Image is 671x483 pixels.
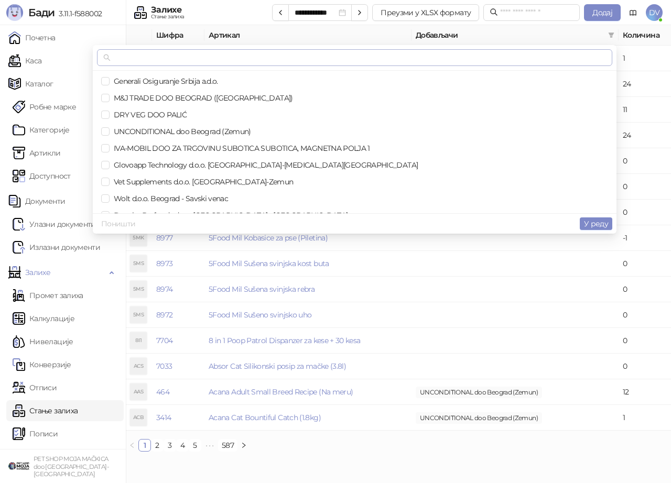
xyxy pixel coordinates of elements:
[237,439,250,452] li: Следећа страна
[130,409,147,426] div: ACB
[619,46,671,71] td: 1
[241,442,247,448] span: right
[189,439,201,452] li: 5
[13,308,74,329] a: Калкулације
[209,284,315,294] a: 5Food Mil Sušena svinjska rebra
[28,6,55,19] span: Бади
[13,354,71,375] a: Конверзије
[209,310,311,320] a: 5Food Mil Sušeno svinjsko uho
[619,71,671,97] td: 24
[619,25,671,46] th: Количина
[584,219,608,228] span: У реду
[110,76,218,86] span: Generali Osiguranje Srbija a.d.o.
[110,127,251,136] span: UNCONDITIONAL doo Beograd (Zemun)
[130,306,147,323] div: 5MS
[218,439,237,452] li: 587
[209,361,346,371] a: Absor Cat Silikonski posip za mačke (3.8l)
[156,387,169,397] a: 464
[55,9,102,18] span: 3.11.1-f588002
[13,377,57,398] a: Отписи
[619,148,671,174] td: 0
[204,379,412,405] td: Acana Adult Small Breed Recipe (Na meru)
[25,73,53,94] span: Каталог
[103,54,111,61] span: search
[130,332,147,349] div: 8I1
[219,440,237,451] a: 587
[130,383,147,400] div: AAS
[606,27,616,43] span: filter
[129,442,135,448] span: left
[151,6,184,14] div: Залихе
[619,379,671,405] td: 12
[97,217,140,230] button: Поништи
[646,4,663,21] span: DV
[13,96,76,117] a: Робне марке
[13,214,96,235] a: Ulazni dokumentiУлазни документи
[8,27,56,48] a: Почетна
[204,354,412,379] td: Absor Cat Silikonski posip za mačke (3.8l)
[204,225,412,251] td: 5Food Mil Kobasice za pse (Piletina)
[110,160,418,170] span: Glovoapp Technology d.o.o. [GEOGRAPHIC_DATA]-[MEDICAL_DATA][GEOGRAPHIC_DATA]
[34,455,109,478] small: PET SHOP MOJA MAČKICA doo [GEOGRAPHIC_DATA]-[GEOGRAPHIC_DATA]
[13,446,69,467] a: КЕП књига
[176,439,189,452] li: 4
[608,32,614,38] span: filter
[412,25,619,46] th: Добављачи
[110,144,370,153] span: IVA-MOBIL DOO ZA TRGOVINU SUBOTICA SUBOTICA, MAGNETNA POLJA 1
[416,412,542,424] span: UNCONDITIONAL doo Beograd (Zemun)
[619,277,671,302] td: 0
[584,4,621,21] button: Додај
[156,336,172,345] a: 7704
[6,4,23,21] img: Logo
[209,259,329,268] a: 5Food Mil Sušena svinjska kost buta
[156,259,172,268] a: 8973
[130,229,147,246] div: 5MK
[13,331,73,352] a: Нивелације
[204,328,412,354] td: 8 in 1 Poop Patrol Dispanzer za kese + 30 kesa
[619,328,671,354] td: 0
[13,285,83,306] a: Промет залиха
[619,200,671,225] td: 0
[110,93,293,103] span: M&J TRADE DOO BEOGRAD ([GEOGRAPHIC_DATA])
[130,255,147,272] div: 5MS
[13,423,58,444] a: Пописи
[204,25,412,46] th: Артикал
[110,211,348,220] span: Danube Petfoods d.o.o. [GEOGRAPHIC_DATA] - [GEOGRAPHIC_DATA]
[201,439,218,452] li: Следећих 5 Страна
[416,29,604,41] span: Добављачи
[209,387,353,397] a: Acana Adult Small Breed Recipe (Na meru)
[164,440,176,451] a: 3
[8,456,29,477] img: 64x64-companyLogo-9f44b8df-f022-41eb-b7d6-300ad218de09.png
[156,361,172,371] a: 7033
[209,413,321,422] a: Acana Cat Bountiful Catch (1.8kg)
[13,166,71,186] a: Доступност
[8,50,41,71] a: Каса
[13,142,61,163] a: ArtikliАртикли
[13,400,78,421] a: Стање залиха
[25,191,65,212] span: Документи
[204,277,412,302] td: 5Food Mil Sušena svinjska rebra
[619,251,671,277] td: 0
[151,439,164,452] li: 2
[237,439,250,452] button: right
[164,439,176,452] li: 3
[151,440,163,451] a: 2
[592,8,612,17] span: Додај
[625,4,642,21] a: Документација
[156,284,172,294] a: 8974
[110,177,294,186] span: Vet Supplements d.o.o. [GEOGRAPHIC_DATA]-Zemun
[619,302,671,328] td: 0
[619,174,671,200] td: 0
[204,405,412,431] td: Acana Cat Bountiful Catch (1.8kg)
[126,439,138,452] li: Претходна страна
[619,97,671,123] td: 11
[156,310,172,320] a: 8972
[130,358,147,375] div: ACS
[110,110,187,119] span: DRY VEG DOO PALIĆ
[189,440,201,451] a: 5
[204,302,412,328] td: 5Food Mil Sušeno svinjsko uho
[619,225,671,251] td: -1
[126,439,138,452] button: left
[201,439,218,452] span: •••
[204,251,412,277] td: 5Food Mil Sušena svinjska kost buta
